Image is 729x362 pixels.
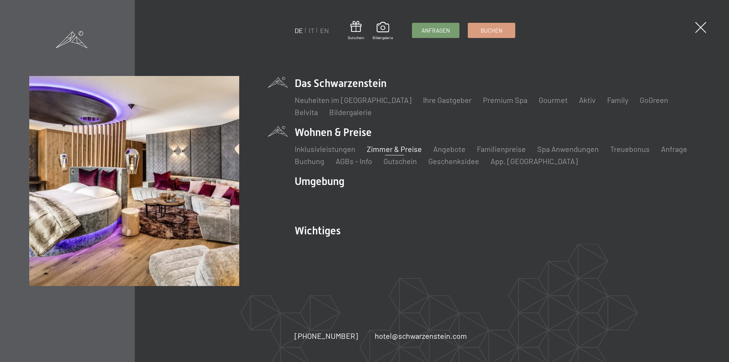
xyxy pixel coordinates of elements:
a: Premium Spa [483,95,527,104]
a: Anfrage [661,144,687,153]
a: EN [320,26,329,35]
a: Familienpreise [477,144,526,153]
a: Neuheiten im [GEOGRAPHIC_DATA] [295,95,412,104]
a: Bildergalerie [329,107,372,117]
a: Aktiv [579,95,596,104]
a: [PHONE_NUMBER] [295,330,358,341]
a: Bildergalerie [372,22,393,40]
span: [PHONE_NUMBER] [295,331,358,340]
a: Angebote [433,144,465,153]
a: Zimmer & Preise [367,144,422,153]
a: IT [309,26,314,35]
a: Buchung [295,156,324,166]
a: GoGreen [640,95,668,104]
span: Buchen [481,27,502,35]
span: Anfragen [421,27,450,35]
a: DE [295,26,303,35]
a: hotel@schwarzenstein.com [375,330,467,341]
a: AGBs - Info [336,156,372,166]
span: Gutschein [348,35,364,40]
a: Treuebonus [610,144,650,153]
a: Gutschein [348,21,364,40]
a: Inklusivleistungen [295,144,355,153]
a: Belvita [295,107,318,117]
a: Ihre Gastgeber [423,95,472,104]
a: Buchen [468,23,515,38]
span: Bildergalerie [372,35,393,40]
a: Spa Anwendungen [537,144,599,153]
a: Anfragen [412,23,459,38]
a: Gourmet [539,95,568,104]
a: App. [GEOGRAPHIC_DATA] [491,156,578,166]
a: Family [607,95,628,104]
a: Geschenksidee [428,156,479,166]
a: Gutschein [383,156,417,166]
